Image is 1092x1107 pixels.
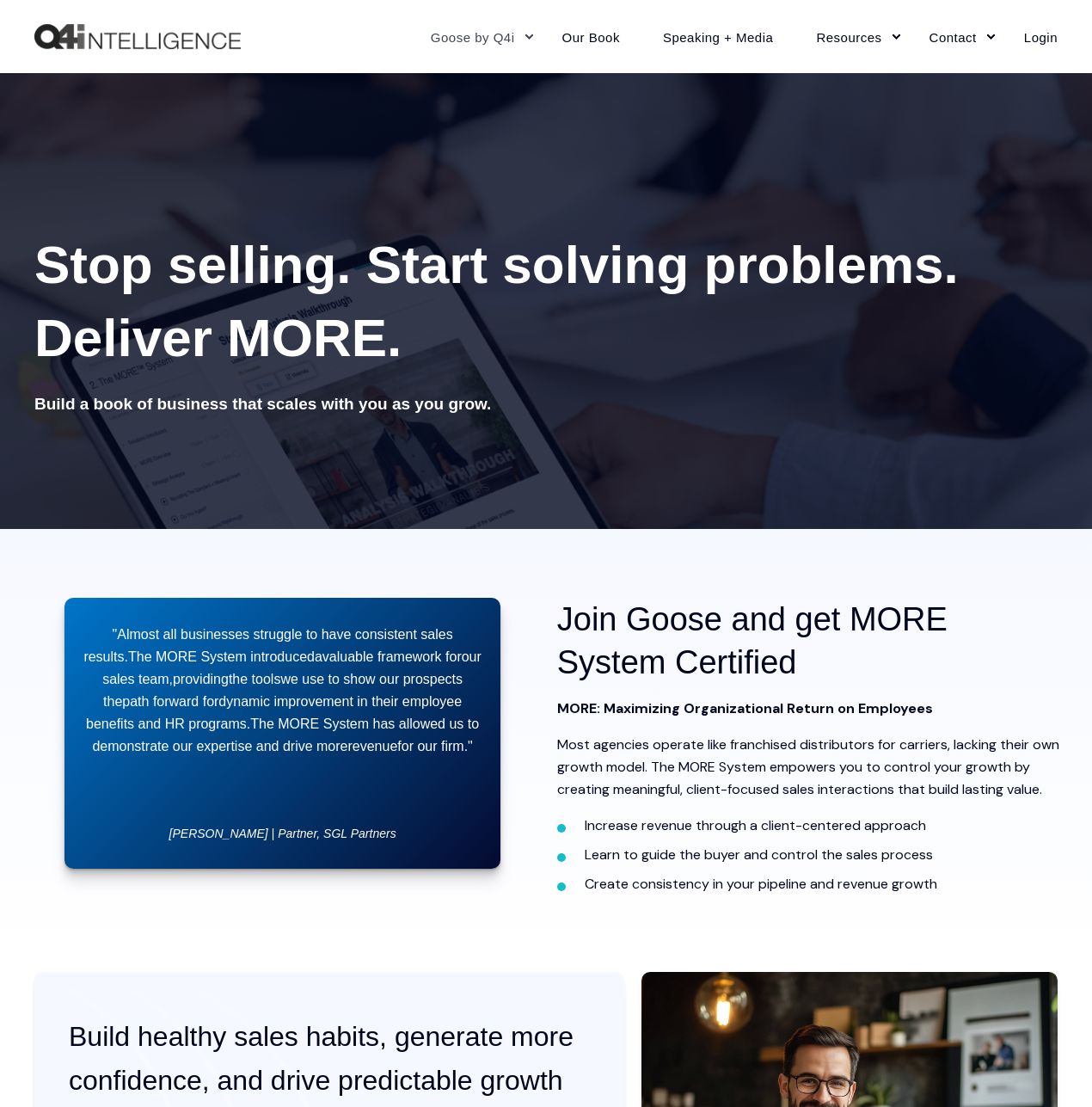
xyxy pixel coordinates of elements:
[122,694,218,709] span: path forward for
[92,716,479,753] span: The MORE System has allowed us to demonstrate our expertise and drive more
[347,739,397,753] span: revenue
[169,827,396,840] em: [PERSON_NAME] | Partner, SGL Partners
[34,235,959,367] span: Stop selling. Start solving problems. Deliver MORE.
[34,24,241,50] a: Back to Home
[128,649,247,664] span: The MORE System
[229,672,280,686] span: the tools
[86,694,462,731] span: dynamic improvement in their employee benefits and HR programs.
[69,1015,590,1103] h3: Build healthy sales habits, generate more confidence, and drive predictable growth
[585,873,1062,895] li: Create consistency in your pipeline and revenue growth
[557,699,933,717] strong: MORE: Maximizing Organizational Return on Employees
[322,649,462,664] span: valuable framework for
[280,672,324,686] span: we use
[250,649,307,664] span: introduce
[34,24,241,50] img: Q4intelligence, LLC logo
[173,672,193,686] span: pro
[397,739,472,753] span: for our firm."
[34,391,1058,417] h5: Build a book of business that scales with you as you grow.
[557,598,1062,684] h2: Join Goose and get MORE System Certified
[585,815,1062,837] li: Increase revenue through a client-centered approach
[193,672,229,686] span: viding
[102,649,482,686] span: our sales team,
[315,649,322,664] span: a
[83,627,452,664] span: "Almost all businesses struggle to have consistent sales results.
[557,734,1062,801] p: Most agencies operate like franchised distributors for carriers, lacking their own growth model. ...
[307,649,315,664] span: d
[585,844,1062,866] li: Learn to guide the buyer and control the sales process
